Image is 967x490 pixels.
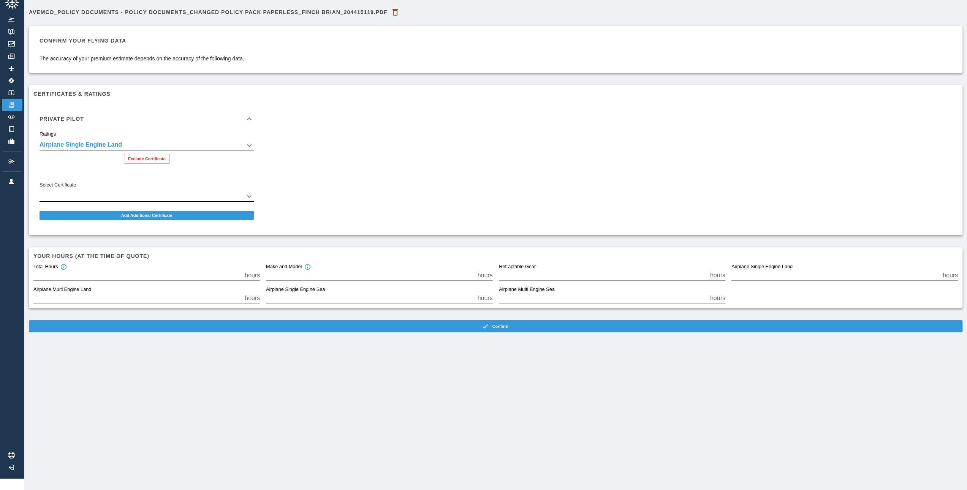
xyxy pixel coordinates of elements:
[245,271,260,280] p: hours
[304,264,311,270] svg: Total hours in the make and model of the insured aircraft
[477,271,492,280] p: hours
[40,182,76,188] label: Select Certificate
[33,264,67,270] div: Total Hours
[477,294,492,303] p: hours
[40,140,254,151] div: Airplane Single Engine Land
[33,90,958,98] h6: Certificates & Ratings
[29,9,388,15] h6: Avemco_Policy Documents - Policy Documents_Changed Policy Pack Paperless_FINCH BRIAN_204415119.PDF
[710,271,725,280] p: hours
[499,264,536,270] label: Retractable Gear
[33,286,91,293] label: Airplane Multi Engine Land
[266,286,325,293] label: Airplane Single Engine Sea
[40,55,244,62] p: The accuracy of your premium estimate depends on the accuracy of the following data.
[60,264,67,270] svg: Total hours in fixed-wing aircraft
[40,36,244,45] h6: Confirm your flying data
[266,264,311,270] div: Make and Model
[40,116,84,122] h6: Private Pilot
[731,264,793,270] label: Airplane Single Engine Land
[124,154,170,164] button: Exclude Certificate
[710,294,725,303] p: hours
[33,131,260,170] div: Private Pilot
[245,294,260,303] p: hours
[40,211,254,220] button: Add Additional Certificate
[499,286,555,293] label: Airplane Multi Engine Sea
[29,320,962,332] button: Confirm
[40,131,56,138] label: Ratings
[33,107,260,131] div: Private Pilot
[33,252,958,260] h6: Your hours (at the time of quote)
[943,271,958,280] p: hours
